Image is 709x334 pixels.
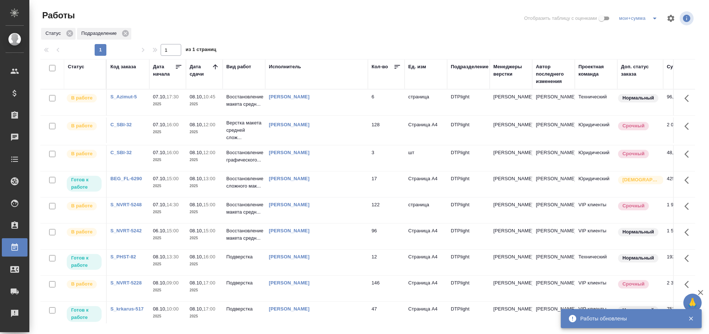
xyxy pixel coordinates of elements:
p: 2025 [190,156,219,164]
div: Исполнитель может приступить к работе [66,305,102,323]
a: C_SBI-32 [110,122,132,127]
td: DTPlight [447,90,490,115]
p: [DEMOGRAPHIC_DATA] [622,176,659,184]
td: страница [405,90,447,115]
p: 12:00 [203,122,215,127]
td: Технический [575,250,617,275]
button: Здесь прячутся важные кнопки [680,171,698,189]
p: 07.10, [153,202,167,207]
p: Срочный [622,280,644,288]
p: 2025 [153,208,182,216]
span: Работы [40,10,75,21]
div: Статус [68,63,84,70]
p: 15:00 [167,176,179,181]
p: 16:00 [167,122,179,127]
p: [PERSON_NAME] [493,93,529,101]
a: [PERSON_NAME] [269,94,310,99]
p: Подверстка [226,253,262,261]
span: Настроить таблицу [662,10,680,27]
span: Посмотреть информацию [680,11,695,25]
td: DTPlight [447,224,490,249]
p: Восстановление макета средн... [226,93,262,108]
p: 2025 [153,313,182,320]
div: Дата начала [153,63,175,78]
a: C_SBI-32 [110,150,132,155]
p: Срочный [622,122,644,130]
p: 08.10, [190,94,203,99]
td: 122 [368,197,405,223]
p: [PERSON_NAME] [493,279,529,287]
p: 17:00 [203,306,215,312]
div: Ед. изм [408,63,426,70]
div: Код заказа [110,63,136,70]
div: Исполнитель выполняет работу [66,279,102,289]
p: 08.10, [153,280,167,286]
td: Страница А4 [405,117,447,143]
td: 752,00 ₽ [663,302,700,327]
div: Работы обновлены [580,315,677,322]
p: 10:00 [167,306,179,312]
td: 425,00 ₽ [663,171,700,197]
span: из 1 страниц [186,45,216,56]
p: Нормальный [622,228,654,236]
td: DTPlight [447,171,490,197]
p: Статус [45,30,63,37]
td: шт [405,145,447,171]
div: Подразделение [451,63,489,70]
p: В работе [71,202,92,210]
p: 08.10, [190,254,203,259]
p: 07.10, [153,150,167,155]
p: 2025 [153,261,182,268]
p: 2025 [153,287,182,294]
p: [PERSON_NAME] [493,201,529,208]
td: DTPlight [447,197,490,223]
td: [PERSON_NAME] [532,145,575,171]
p: 08.10, [190,306,203,312]
p: В работе [71,280,92,288]
td: страница [405,197,447,223]
td: 2 336,00 ₽ [663,276,700,301]
button: Здесь прячутся важные кнопки [680,197,698,215]
td: Страница А4 [405,171,447,197]
p: В работе [71,150,92,157]
td: [PERSON_NAME] [532,171,575,197]
button: 🙏 [683,294,702,312]
p: 12:00 [203,150,215,155]
div: Менеджеры верстки [493,63,529,78]
p: Нормальный [622,254,654,262]
p: [PERSON_NAME] [493,227,529,235]
td: Страница А4 [405,224,447,249]
a: S_Azimut-5 [110,94,137,99]
a: [PERSON_NAME] [269,228,310,233]
a: BEG_FL-6290 [110,176,142,181]
td: [PERSON_NAME] [532,224,575,249]
div: Проектная команда [578,63,614,78]
span: Отобразить таблицу с оценками [524,15,597,22]
td: VIP клиенты [575,224,617,249]
td: 146 [368,276,405,301]
td: Юридический [575,145,617,171]
p: 13:30 [167,254,179,259]
td: DTPlight [447,145,490,171]
td: DTPlight [447,250,490,275]
div: Исполнитель выполняет работу [66,93,102,103]
p: 10:45 [203,94,215,99]
div: Сумма [667,63,683,70]
p: 15:00 [167,228,179,233]
p: Подразделение [81,30,119,37]
td: Страница А4 [405,302,447,327]
td: 12 [368,250,405,275]
p: 2025 [190,287,219,294]
td: [PERSON_NAME] [532,197,575,223]
p: 07.10, [153,94,167,99]
div: Доп. статус заказа [621,63,659,78]
p: 15:00 [203,202,215,207]
a: [PERSON_NAME] [269,280,310,286]
td: Страница А4 [405,276,447,301]
p: В работе [71,94,92,102]
td: 48,00 ₽ [663,145,700,171]
button: Здесь прячутся важные кнопки [680,224,698,241]
td: [PERSON_NAME] [532,302,575,327]
a: [PERSON_NAME] [269,122,310,127]
div: Исполнитель может приступить к работе [66,253,102,271]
